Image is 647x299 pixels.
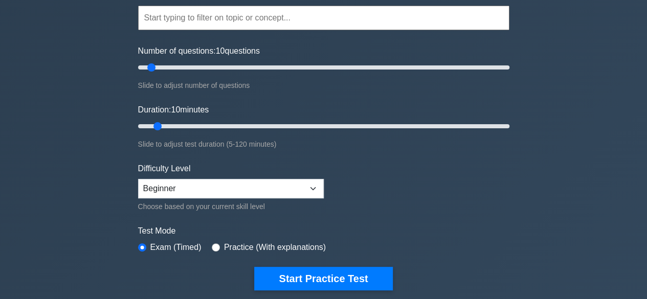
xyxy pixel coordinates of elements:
label: Difficulty Level [138,163,191,175]
label: Practice (With explanations) [224,241,326,254]
div: Slide to adjust test duration (5-120 minutes) [138,138,509,150]
input: Start typing to filter on topic or concept... [138,6,509,30]
span: 10 [216,47,225,55]
div: Choose based on your current skill level [138,200,324,213]
div: Slide to adjust number of questions [138,79,509,91]
label: Number of questions: questions [138,45,260,57]
label: Exam (Timed) [150,241,202,254]
label: Test Mode [138,225,509,237]
span: 10 [171,105,180,114]
button: Start Practice Test [254,267,392,290]
label: Duration: minutes [138,104,209,116]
